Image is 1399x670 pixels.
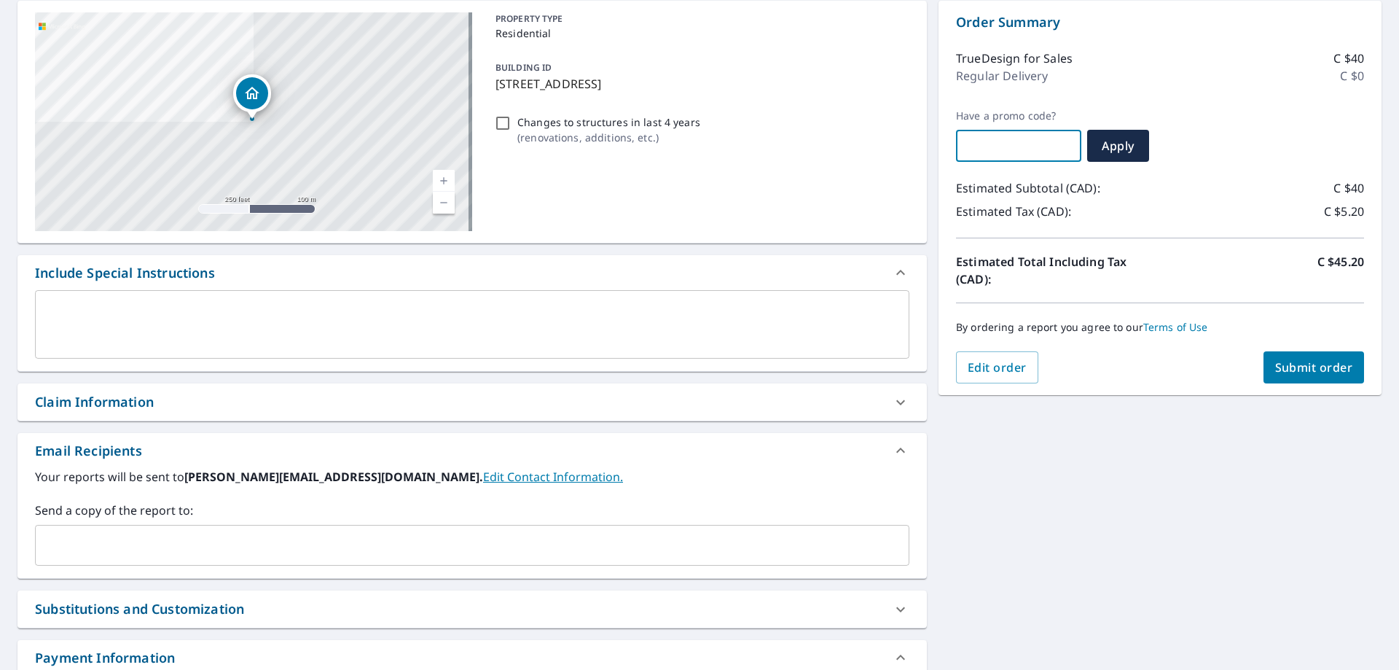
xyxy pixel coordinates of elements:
[483,469,623,485] a: EditContactInfo
[956,253,1160,288] p: Estimated Total Including Tax (CAD):
[35,648,181,668] div: Payment Information
[956,321,1364,334] p: By ordering a report you agree to our
[35,441,142,461] div: Email Recipients
[1340,67,1364,85] p: C $0
[1087,130,1149,162] button: Apply
[956,179,1160,197] p: Estimated Subtotal (CAD):
[956,351,1038,383] button: Edit order
[495,12,904,26] p: PROPERTY TYPE
[1317,253,1364,288] p: C $45.20
[495,75,904,93] p: [STREET_ADDRESS]
[495,26,904,41] p: Residential
[1143,320,1208,334] a: Terms of Use
[1333,50,1364,67] p: C $40
[17,433,927,468] div: Email Recipients
[495,61,552,74] p: BUILDING ID
[184,469,483,485] b: [PERSON_NAME][EMAIL_ADDRESS][DOMAIN_NAME].
[17,591,927,628] div: Substitutions and Customization
[35,392,154,412] div: Claim Information
[1333,179,1364,197] p: C $40
[956,67,1048,85] p: Regular Delivery
[35,263,215,283] div: Include Special Instructions
[1263,351,1365,383] button: Submit order
[1324,203,1364,220] p: C $5.20
[35,599,244,619] div: Substitutions and Customization
[517,114,700,130] p: Changes to structures in last 4 years
[956,12,1364,32] p: Order Summary
[956,109,1081,122] label: Have a promo code?
[35,468,909,486] label: Your reports will be sent to
[17,255,927,290] div: Include Special Instructions
[956,203,1160,220] p: Estimated Tax (CAD):
[433,170,455,192] a: Current Level 17, Zoom In
[517,130,700,145] p: ( renovations, additions, etc. )
[1099,138,1137,154] span: Apply
[1275,359,1353,375] span: Submit order
[35,502,909,519] label: Send a copy of the report to:
[956,50,1073,67] p: TrueDesign for Sales
[17,383,927,421] div: Claim Information
[433,192,455,214] a: Current Level 17, Zoom Out
[968,359,1027,375] span: Edit order
[233,74,271,120] div: Dropped pin, building 1, Residential property, 7260 Nohili St Honolulu, HI 96825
